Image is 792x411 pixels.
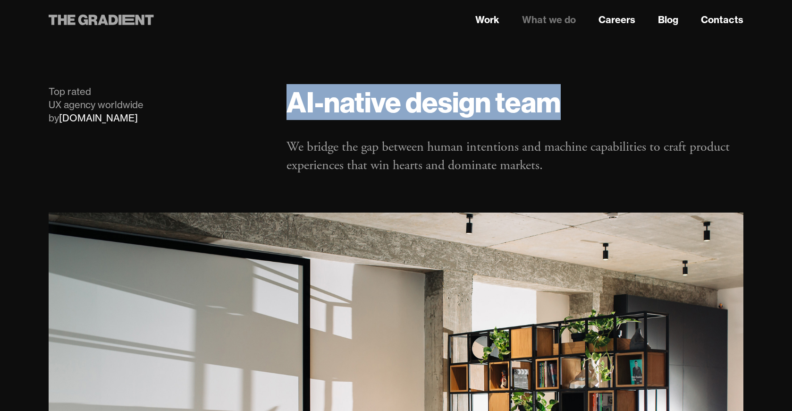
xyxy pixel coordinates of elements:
div: Top rated UX agency worldwide by [49,85,268,125]
h1: AI-native design team [286,85,743,119]
a: Contacts [701,13,743,27]
p: We bridge the gap between human intentions and machine capabilities to craft product experiences ... [286,138,743,175]
a: What we do [522,13,576,27]
a: Careers [598,13,635,27]
a: Blog [658,13,678,27]
a: Work [475,13,499,27]
a: [DOMAIN_NAME] [59,112,138,124]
